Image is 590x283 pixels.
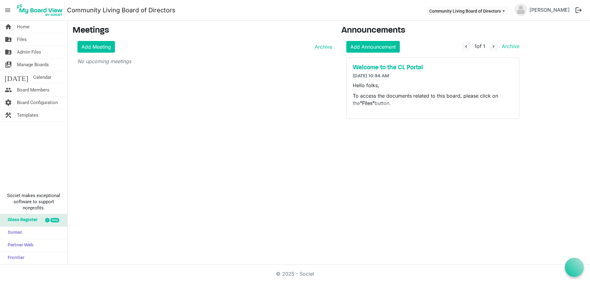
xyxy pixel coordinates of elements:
img: My Board View Logo [15,2,65,18]
h3: Announcements [341,26,524,36]
button: logout [572,4,585,17]
p: You will find the documents organized by year and sorted according to the meeting dates. [353,110,513,125]
span: settings [5,96,12,109]
img: no-profile-picture.svg [515,4,527,16]
span: of 1 [474,43,485,49]
h3: Meetings [73,26,332,36]
span: [DATE] [5,71,28,83]
span: Board Members [17,84,49,96]
span: navigate_before [463,44,469,49]
span: folder_shared [5,46,12,58]
p: To access the documents related to this board, please click on the button. [353,92,513,107]
button: navigate_next [489,42,498,51]
a: Archive [312,43,332,51]
span: [DATE] 10:34 AM [353,74,389,79]
span: Board Configuration [17,96,58,109]
span: Manage Boards [17,59,49,71]
strong: "Files" [360,100,375,106]
span: Societ makes exceptional software to support nonprofits. [3,192,65,211]
a: [PERSON_NAME] [527,4,572,16]
span: Calendar [33,71,51,83]
span: Glass Register [5,214,37,226]
span: Admin Files [17,46,41,58]
a: Add Meeting [77,41,115,53]
span: navigate_next [491,44,496,49]
span: Files [17,33,27,46]
span: home [5,21,12,33]
span: Frontier [5,252,24,264]
span: Templates [17,109,38,121]
button: Community Living Board of Directors dropdownbutton [425,6,509,15]
a: Welcome to the CL Portal [353,64,513,71]
span: construction [5,109,12,121]
a: Community Living Board of Directors [67,4,175,16]
span: menu [2,4,14,16]
span: Partner Web [5,239,33,252]
a: Add Announcement [346,41,400,53]
p: Hello folks, [353,82,513,89]
span: Sumac [5,227,22,239]
a: My Board View Logo [15,2,67,18]
button: navigate_before [462,42,470,51]
span: switch_account [5,59,12,71]
a: © 2025 - Societ [276,271,314,277]
span: people [5,84,12,96]
p: No upcoming meetings [77,58,332,65]
span: 1 [474,43,477,49]
span: Home [17,21,29,33]
a: Archive [499,43,519,49]
div: new [50,218,59,222]
span: folder_shared [5,33,12,46]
